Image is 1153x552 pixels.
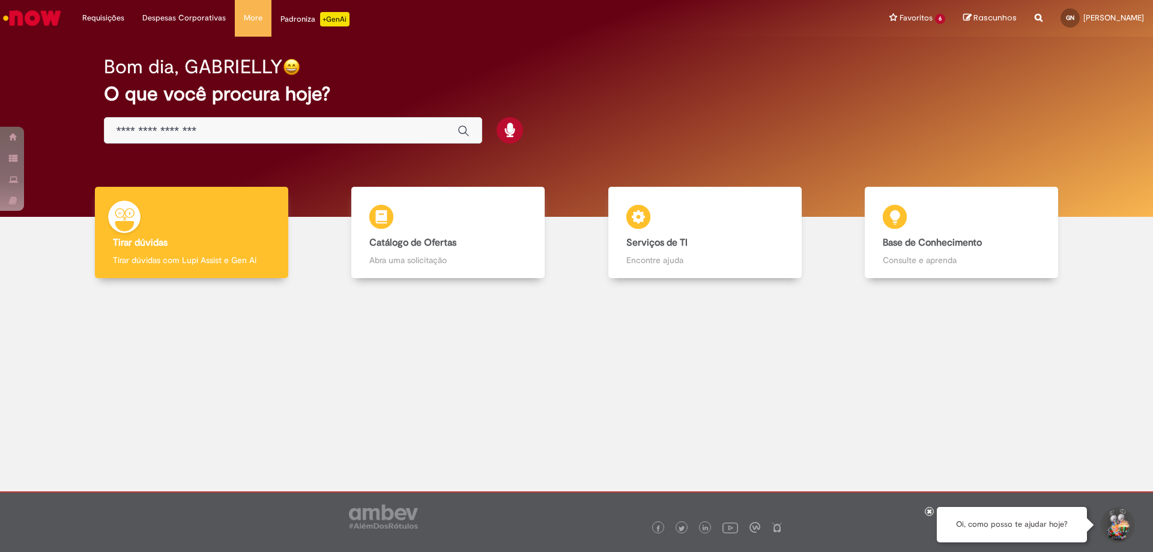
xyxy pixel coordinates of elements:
a: Rascunhos [963,13,1017,24]
img: ServiceNow [1,6,63,30]
span: Favoritos [900,12,933,24]
b: Base de Conhecimento [883,237,982,249]
img: happy-face.png [283,58,300,76]
b: Catálogo de Ofertas [369,237,456,249]
p: +GenAi [320,12,350,26]
img: logo_footer_naosei.png [772,522,782,533]
img: logo_footer_youtube.png [722,520,738,535]
a: Serviços de TI Encontre ajuda [576,187,834,279]
button: Iniciar Conversa de Suporte [1099,507,1135,543]
span: Requisições [82,12,124,24]
span: 6 [935,14,945,24]
a: Catálogo de Ofertas Abra uma solicitação [320,187,577,279]
span: Despesas Corporativas [142,12,226,24]
span: Rascunhos [973,12,1017,23]
span: GN [1066,14,1074,22]
p: Encontre ajuda [626,254,784,266]
img: logo_footer_workplace.png [749,522,760,533]
a: Base de Conhecimento Consulte e aprenda [834,187,1091,279]
p: Consulte e aprenda [883,254,1040,266]
span: [PERSON_NAME] [1083,13,1144,23]
span: More [244,12,262,24]
img: logo_footer_ambev_rotulo_gray.png [349,505,418,529]
b: Tirar dúvidas [113,237,168,249]
img: logo_footer_twitter.png [679,526,685,532]
div: Oi, como posso te ajudar hoje? [937,507,1087,542]
b: Serviços de TI [626,237,688,249]
p: Tirar dúvidas com Lupi Assist e Gen Ai [113,254,270,266]
img: logo_footer_facebook.png [655,526,661,532]
h2: O que você procura hoje? [104,83,1050,105]
a: Tirar dúvidas Tirar dúvidas com Lupi Assist e Gen Ai [63,187,320,279]
p: Abra uma solicitação [369,254,527,266]
h2: Bom dia, GABRIELLY [104,56,283,77]
div: Padroniza [280,12,350,26]
img: logo_footer_linkedin.png [703,525,709,532]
